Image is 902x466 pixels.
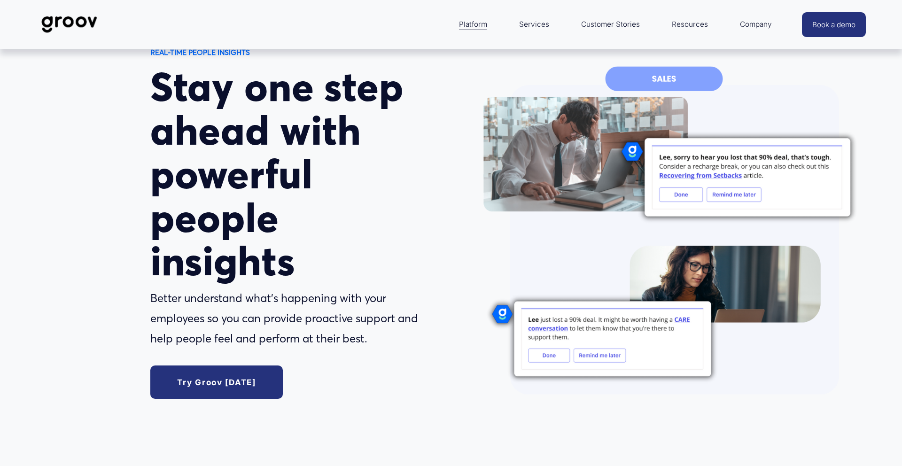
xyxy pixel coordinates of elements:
span: Company [740,18,772,31]
a: Customer Stories [576,13,645,36]
p: Better understand what’s happening with your employees so you can provide proactive support and h... [150,288,421,349]
img: Groov | Workplace Science Platform | Unlock Performance | Drive Results [36,9,102,40]
a: Try Groov [DATE] [150,365,283,399]
span: Platform [459,18,487,31]
strong: REAL-TIME PEOPLE INSIGHTS [150,48,250,57]
a: folder dropdown [735,13,777,36]
h1: Stay one step ahead with powerful people insights [150,65,421,283]
a: folder dropdown [454,13,492,36]
a: Services [514,13,554,36]
a: Book a demo [802,12,866,37]
a: folder dropdown [667,13,713,36]
span: Resources [672,18,708,31]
